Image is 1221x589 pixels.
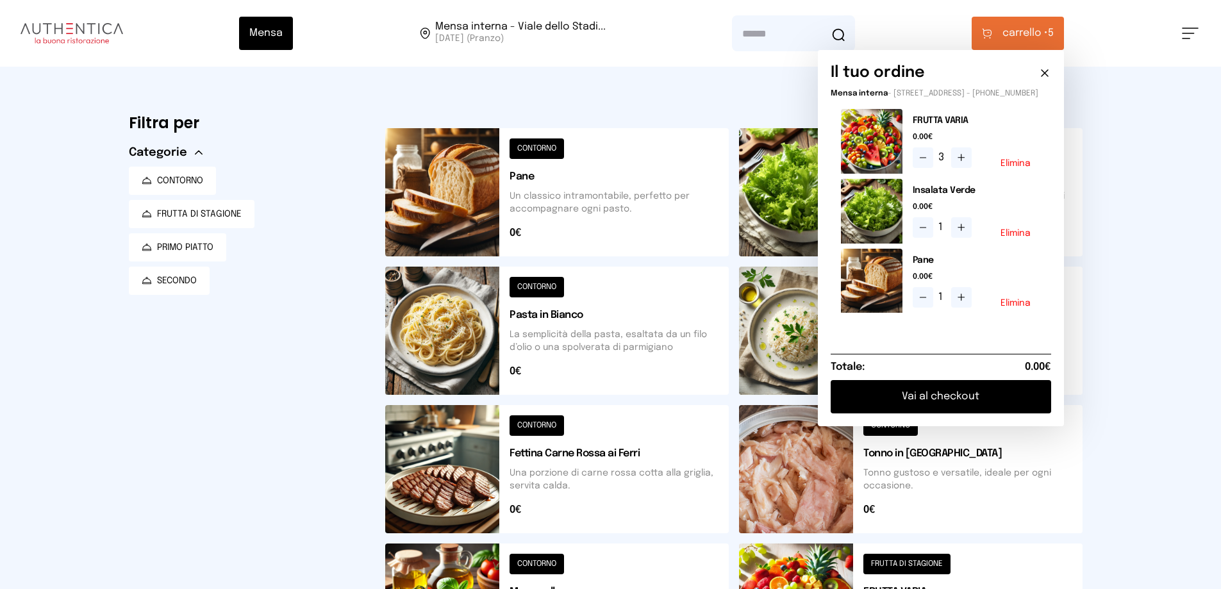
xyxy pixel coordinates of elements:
button: Elimina [1001,159,1031,168]
span: Mensa interna [831,90,888,97]
span: 0.00€ [1025,360,1051,375]
button: Categorie [129,144,203,162]
span: PRIMO PIATTO [157,241,213,254]
button: CONTORNO [129,167,216,195]
h6: Filtra per [129,113,365,133]
span: 3 [938,150,946,165]
span: 1 [938,220,946,235]
img: logo.8f33a47.png [21,23,123,44]
span: FRUTTA DI STAGIONE [157,208,242,220]
span: carrello • [1002,26,1048,41]
span: 1 [938,290,946,305]
button: Elimina [1001,299,1031,308]
img: media [841,109,902,174]
img: media [841,179,902,244]
span: SECONDO [157,274,197,287]
button: SECONDO [129,267,210,295]
button: Vai al checkout [831,380,1051,413]
button: PRIMO PIATTO [129,233,226,261]
span: 5 [1002,26,1054,41]
span: Viale dello Stadio, 77, 05100 Terni TR, Italia [435,22,606,45]
h6: Totale: [831,360,865,375]
img: media [841,249,902,313]
button: FRUTTA DI STAGIONE [129,200,254,228]
button: Mensa [239,17,293,50]
button: carrello •5 [972,17,1064,50]
h6: Il tuo ordine [831,63,925,83]
span: 0.00€ [913,132,1041,142]
span: Categorie [129,144,187,162]
h2: FRUTTA VARIA [913,114,1041,127]
h2: Pane [913,254,1041,267]
span: 0.00€ [913,202,1041,212]
h2: Insalata Verde [913,184,1041,197]
button: Elimina [1001,229,1031,238]
span: CONTORNO [157,174,203,187]
p: - [STREET_ADDRESS] - [PHONE_NUMBER] [831,88,1051,99]
span: [DATE] (Pranzo) [435,32,606,45]
span: 0.00€ [913,272,1041,282]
